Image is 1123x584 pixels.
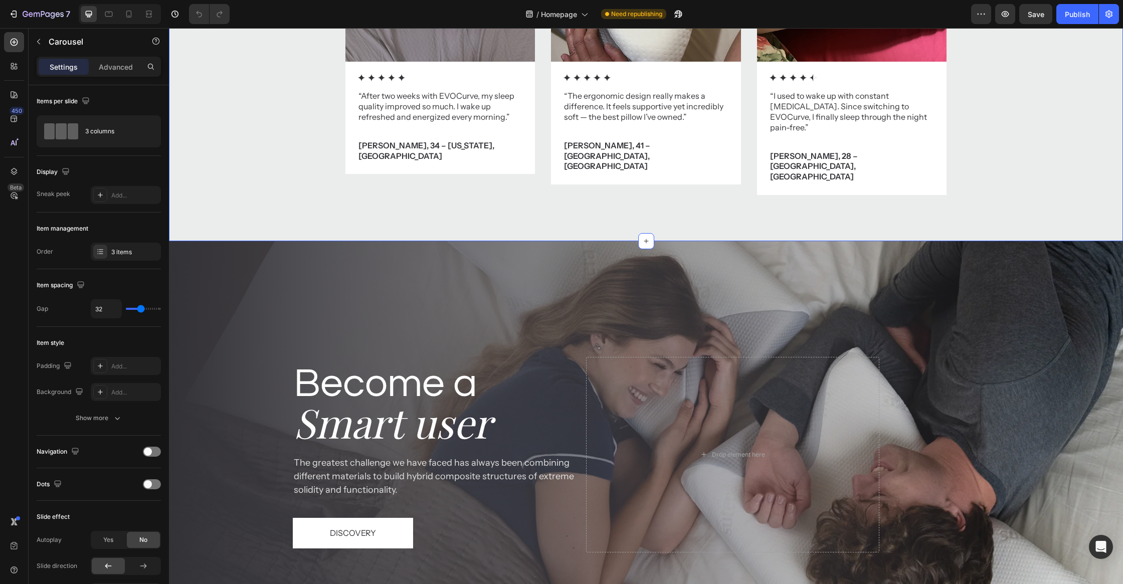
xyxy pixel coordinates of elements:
[125,428,416,469] p: The greatest challenge we have faced has always been combining different materials to build hybri...
[103,535,113,544] span: Yes
[124,490,244,520] button: <p>Discovery</p>
[1065,9,1090,20] div: Publish
[37,478,64,491] div: Dots
[139,535,147,544] span: No
[8,183,24,191] div: Beta
[601,123,765,154] p: [PERSON_NAME], 28 – [GEOGRAPHIC_DATA], [GEOGRAPHIC_DATA]
[4,4,75,24] button: 7
[611,10,662,19] span: Need republishing
[111,362,158,371] div: Add...
[37,95,92,108] div: Items per slide
[37,445,81,459] div: Navigation
[37,165,72,179] div: Display
[536,9,539,20] span: /
[543,423,596,431] div: Drop element here
[124,329,417,383] h2: Become a
[37,224,88,233] div: Item management
[49,36,134,48] p: Carousel
[161,500,207,510] p: Discovery
[37,189,70,199] div: Sneak peek
[37,409,161,427] button: Show more
[189,4,230,24] div: Undo/Redo
[37,535,62,544] div: Autoplay
[190,63,353,94] p: “After two weeks with EVOCurve, my sleep quality improved so much. I wake up refreshed and energi...
[37,304,48,313] div: Gap
[37,385,85,399] div: Background
[395,63,559,94] p: “The ergonomic design really makes a difference. It feels supportive yet incredibly soft — the be...
[85,120,146,143] div: 3 columns
[111,388,158,397] div: Add...
[37,279,87,292] div: Item spacing
[37,512,70,521] div: Slide effect
[76,413,122,423] div: Show more
[1019,4,1052,24] button: Save
[1089,535,1113,559] div: Open Intercom Messenger
[99,62,133,72] p: Advanced
[10,107,24,115] div: 450
[1028,10,1044,19] span: Save
[37,561,77,570] div: Slide direction
[541,9,577,20] span: Homepage
[50,62,78,72] p: Settings
[37,247,53,256] div: Order
[169,28,1123,584] iframe: Design area
[37,359,74,373] div: Padding
[190,112,353,133] p: [PERSON_NAME], 34 – [US_STATE], [GEOGRAPHIC_DATA]
[601,63,765,104] p: “I used to wake up with constant [MEDICAL_DATA]. Since switching to EVOCurve, I finally sleep thr...
[395,112,559,143] p: [PERSON_NAME], 41 – [GEOGRAPHIC_DATA], [GEOGRAPHIC_DATA]
[111,191,158,200] div: Add...
[37,338,64,347] div: Item style
[66,8,70,20] p: 7
[1056,4,1098,24] button: Publish
[111,248,158,257] div: 3 items
[91,300,121,318] input: Auto
[124,367,417,421] h2: Smart user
